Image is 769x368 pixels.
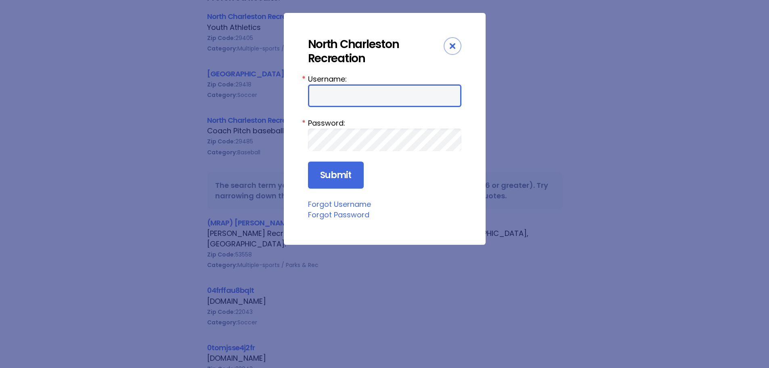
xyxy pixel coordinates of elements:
[308,74,461,84] label: Username:
[308,162,364,189] input: Submit
[308,118,461,128] label: Password:
[308,37,444,65] div: North Charleston Recreation
[308,199,371,209] a: Forgot Username
[308,210,369,220] a: Forgot Password
[444,37,461,55] div: Close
